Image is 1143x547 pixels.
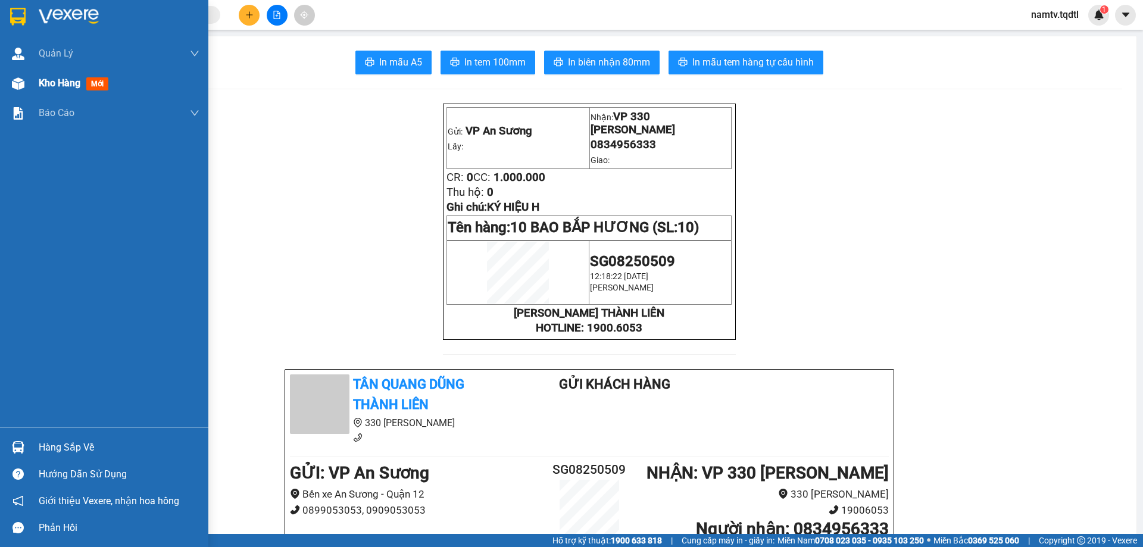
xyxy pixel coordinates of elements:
span: 10) [677,219,699,236]
button: plus [239,5,260,26]
span: mới [86,77,108,90]
span: 0 [467,171,473,184]
b: Gửi khách hàng [559,377,670,392]
span: CC : [100,65,117,78]
strong: 0369 525 060 [968,536,1019,545]
span: In tem 100mm [464,55,526,70]
button: file-add [267,5,288,26]
span: KÝ HIỆU H [487,201,539,214]
span: Giới thiệu Vexere, nhận hoa hồng [39,493,179,508]
span: environment [778,489,788,499]
span: printer [450,57,460,68]
span: Lấy: [448,142,463,151]
span: Kho hàng [39,77,80,89]
span: printer [678,57,688,68]
span: VP An Sương [466,124,532,137]
div: Phản hồi [39,519,199,537]
b: GỬI : VP An Sương [290,463,429,483]
span: phone [353,433,363,442]
span: Hỗ trợ kỹ thuật: [552,534,662,547]
div: Hướng dẫn sử dụng [39,465,199,483]
button: printerIn mẫu tem hàng tự cấu hình [669,51,823,74]
span: copyright [1077,536,1085,545]
b: Tân Quang Dũng Thành Liên [353,377,464,412]
span: In mẫu tem hàng tự cấu hình [692,55,814,70]
span: Báo cáo [39,105,74,120]
strong: [PERSON_NAME] THÀNH LIÊN [514,307,664,320]
span: 0834956333 [591,138,656,151]
b: Người nhận : 0834956333 [696,519,889,539]
li: 19006053 [639,502,889,518]
li: Bến xe An Sương - Quận 12 [290,486,539,502]
p: Nhận: [591,110,731,136]
span: printer [365,57,374,68]
button: aim [294,5,315,26]
span: 10 BAO BẮP HƯƠNG (SL: [510,219,699,236]
sup: 1 [1100,5,1108,14]
span: In mẫu A5 [379,55,422,70]
span: down [190,49,199,58]
span: environment [290,489,300,499]
h2: SG08250509 [539,460,639,480]
button: caret-down [1115,5,1136,26]
li: 0899053053, 0909053053 [290,502,539,518]
span: | [671,534,673,547]
div: VP An Sương [10,10,93,39]
span: Thu hộ: [446,186,484,199]
span: Miền Nam [777,534,924,547]
div: 0902754784 [10,39,93,55]
span: Cung cấp máy in - giấy in: [682,534,775,547]
span: file-add [273,11,281,19]
img: warehouse-icon [12,48,24,60]
img: solution-icon [12,107,24,120]
span: [PERSON_NAME] [590,283,654,292]
span: Miền Bắc [933,534,1019,547]
span: SG08250509 [590,253,675,270]
li: 330 [PERSON_NAME] [639,486,889,502]
div: 0916848345 [102,39,197,55]
span: 1 [1102,5,1106,14]
span: phone [290,505,300,515]
img: logo-vxr [10,8,26,26]
span: 12:18:22 [DATE] [590,271,648,281]
span: question-circle [13,468,24,480]
span: CR: [446,171,464,184]
span: message [13,522,24,533]
span: ⚪️ [927,538,930,543]
button: printerIn biên nhận 80mm [544,51,660,74]
span: 0 [487,186,494,199]
span: CC: [473,171,491,184]
img: warehouse-icon [12,441,24,454]
div: Tên hàng: 1 BAO XANH NƯỚC BIỂN ( : 1 ) [10,86,197,116]
span: Tên hàng: [448,219,699,236]
button: printerIn mẫu A5 [355,51,432,74]
span: environment [353,418,363,427]
div: 100.000 [100,62,198,79]
span: aim [300,11,308,19]
span: notification [13,495,24,507]
span: printer [554,57,563,68]
li: 330 [PERSON_NAME] [290,415,511,430]
span: plus [245,11,254,19]
img: warehouse-icon [12,77,24,90]
span: In biên nhận 80mm [568,55,650,70]
div: Hàng sắp về [39,439,199,457]
span: Ghi chú: [446,201,539,214]
span: | [1028,534,1030,547]
strong: HOTLINE: 1900.6053 [536,321,642,335]
span: Nhận: [102,11,130,24]
strong: 0708 023 035 - 0935 103 250 [815,536,924,545]
strong: 1900 633 818 [611,536,662,545]
button: printerIn tem 100mm [441,51,535,74]
p: Gửi: [448,124,588,137]
span: Giao: [591,155,610,165]
span: caret-down [1120,10,1131,20]
b: NHẬN : VP 330 [PERSON_NAME] [647,463,889,483]
img: icon-new-feature [1094,10,1104,20]
span: Gửi: [10,11,29,24]
span: down [190,108,199,118]
span: 1.000.000 [494,171,545,184]
span: Quản Lý [39,46,73,61]
span: namtv.tqdtl [1022,7,1088,22]
span: phone [829,505,839,515]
